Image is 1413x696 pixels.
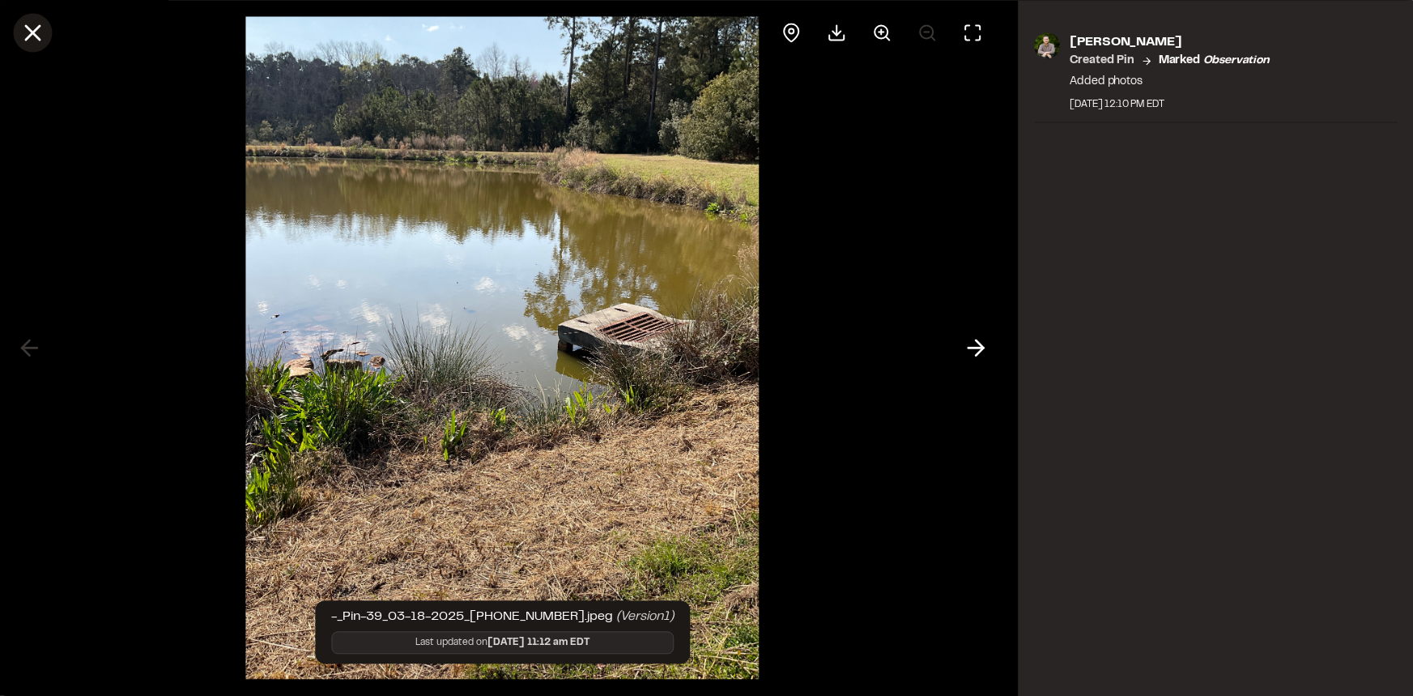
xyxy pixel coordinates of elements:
button: Next photo [957,329,996,368]
p: Added photos [1070,73,1270,91]
button: Zoom in [863,13,902,52]
button: Toggle Fullscreen [954,13,993,52]
em: observation [1203,56,1270,66]
img: photo [1035,32,1061,58]
p: Created Pin [1070,52,1134,70]
div: [DATE] 12:10 PM EDT [1070,97,1270,112]
div: View pin on map [772,13,811,52]
p: [PERSON_NAME] [1070,32,1270,52]
p: Marked [1159,52,1270,70]
button: Close modal [13,13,52,52]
